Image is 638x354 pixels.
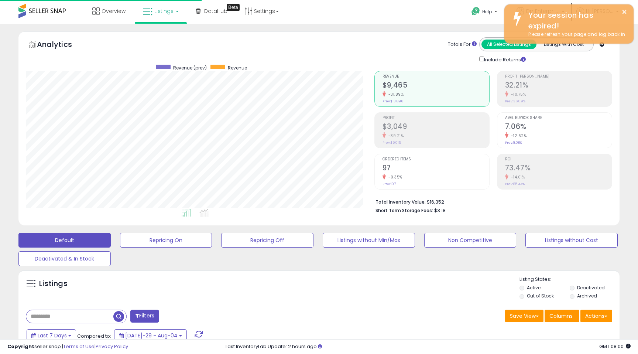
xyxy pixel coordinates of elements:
[18,251,111,266] button: Deactivated & In Stock
[505,157,612,161] span: ROI
[577,293,597,299] label: Archived
[386,133,404,139] small: -39.21%
[505,310,543,322] button: Save View
[424,233,517,248] button: Non Competitive
[375,197,607,206] li: $16,352
[383,157,489,161] span: Ordered Items
[525,233,618,248] button: Listings without Cost
[7,343,34,350] strong: Copyright
[383,164,489,174] h2: 97
[505,116,612,120] span: Avg. Buybox Share
[474,55,535,64] div: Include Returns
[37,39,86,51] h5: Analytics
[383,116,489,120] span: Profit
[7,343,128,350] div: seller snap | |
[102,7,126,15] span: Overview
[580,310,612,322] button: Actions
[505,182,525,186] small: Prev: 85.44%
[545,310,579,322] button: Columns
[114,329,187,342] button: [DATE]-29 - Aug-04
[577,285,605,291] label: Deactivated
[386,174,402,180] small: -9.35%
[130,310,159,323] button: Filters
[508,92,526,97] small: -10.75%
[549,312,573,320] span: Columns
[125,332,178,339] span: [DATE]-29 - Aug-04
[508,174,525,180] small: -14.01%
[375,199,426,205] b: Total Inventory Value:
[599,343,631,350] span: 2025-08-13 08:00 GMT
[621,7,627,17] button: ×
[527,285,541,291] label: Active
[18,233,111,248] button: Default
[228,65,247,71] span: Revenue
[63,343,95,350] a: Terms of Use
[383,122,489,132] h2: $3,049
[505,140,522,145] small: Prev: 8.08%
[77,333,111,340] span: Compared to:
[434,207,446,214] span: $3.18
[204,7,227,15] span: DataHub
[505,75,612,79] span: Profit [PERSON_NAME]
[96,343,128,350] a: Privacy Policy
[227,4,240,11] div: Tooltip anchor
[383,182,396,186] small: Prev: 107
[120,233,212,248] button: Repricing On
[383,81,489,91] h2: $9,465
[527,293,554,299] label: Out of Stock
[221,233,313,248] button: Repricing Off
[482,8,492,15] span: Help
[383,99,403,103] small: Prev: $13,896
[448,41,477,48] div: Totals For
[536,40,591,49] button: Listings With Cost
[383,140,401,145] small: Prev: $5,015
[481,40,536,49] button: All Selected Listings
[505,81,612,91] h2: 32.21%
[173,65,207,71] span: Revenue (prev)
[505,99,525,103] small: Prev: 36.09%
[39,279,68,289] h5: Listings
[519,276,619,283] p: Listing States:
[154,7,174,15] span: Listings
[375,207,433,214] b: Short Term Storage Fees:
[38,332,67,339] span: Last 7 Days
[27,329,76,342] button: Last 7 Days
[226,343,631,350] div: Last InventoryLab Update: 2 hours ago.
[523,10,628,31] div: Your session has expired!
[505,164,612,174] h2: 73.47%
[523,31,628,38] div: Please refresh your page and log back in
[508,133,527,139] small: -12.62%
[323,233,415,248] button: Listings without Min/Max
[386,92,404,97] small: -31.89%
[505,122,612,132] h2: 7.06%
[383,75,489,79] span: Revenue
[466,1,505,24] a: Help
[471,7,480,16] i: Get Help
